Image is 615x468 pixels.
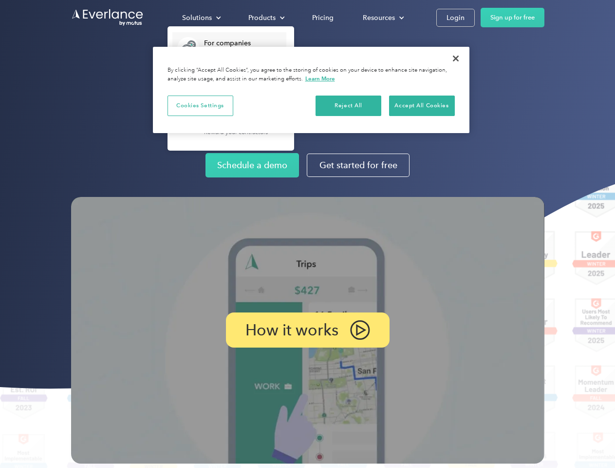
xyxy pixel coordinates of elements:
[316,96,381,116] button: Reject All
[389,96,455,116] button: Accept All Cookies
[445,48,466,69] button: Close
[307,154,410,177] a: Get started for free
[239,9,293,26] div: Products
[153,47,469,133] div: Privacy
[245,324,338,336] p: How it works
[168,96,233,116] button: Cookies Settings
[172,32,286,64] a: For companiesEasy vehicle reimbursements
[481,8,544,27] a: Sign up for free
[72,58,121,78] input: Submit
[153,47,469,133] div: Cookie banner
[363,12,395,24] div: Resources
[182,12,212,24] div: Solutions
[168,66,455,83] div: By clicking “Accept All Cookies”, you agree to the storing of cookies on your device to enhance s...
[168,26,294,151] nav: Solutions
[353,9,412,26] div: Resources
[204,39,281,48] div: For companies
[305,75,335,82] a: More information about your privacy, opens in a new tab
[71,8,144,27] a: Go to homepage
[302,9,343,26] a: Pricing
[436,9,475,27] a: Login
[312,12,334,24] div: Pricing
[205,153,299,177] a: Schedule a demo
[172,9,229,26] div: Solutions
[447,12,465,24] div: Login
[248,12,276,24] div: Products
